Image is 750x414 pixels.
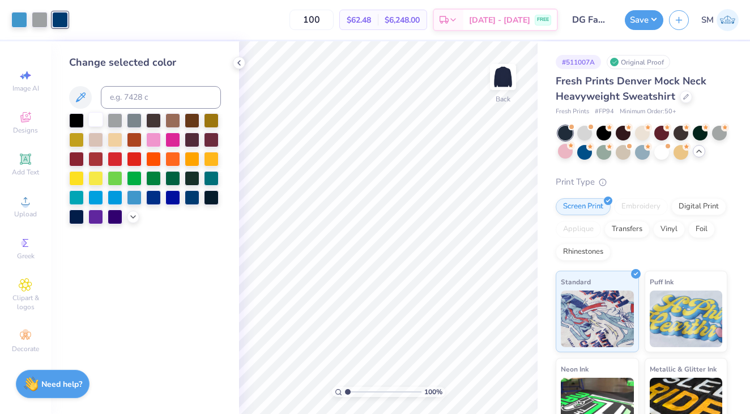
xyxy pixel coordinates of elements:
[595,107,614,117] span: # FP94
[671,198,726,215] div: Digital Print
[620,107,676,117] span: Minimum Order: 50 +
[289,10,334,30] input: – –
[556,107,589,117] span: Fresh Prints
[556,74,706,103] span: Fresh Prints Denver Mock Neck Heavyweight Sweatshirt
[469,14,530,26] span: [DATE] - [DATE]
[556,55,601,69] div: # 511007A
[41,379,82,390] strong: Need help?
[614,198,668,215] div: Embroidery
[561,291,634,347] img: Standard
[556,176,727,189] div: Print Type
[385,14,420,26] span: $6,248.00
[69,55,221,70] div: Change selected color
[625,10,663,30] button: Save
[653,221,685,238] div: Vinyl
[537,16,549,24] span: FREE
[564,8,619,31] input: Untitled Design
[650,291,723,347] img: Puff Ink
[717,9,739,31] img: Savannah Martin
[688,221,715,238] div: Foil
[17,251,35,261] span: Greek
[496,94,510,104] div: Back
[561,276,591,288] span: Standard
[701,9,739,31] a: SM
[424,387,442,397] span: 100 %
[13,126,38,135] span: Designs
[12,168,39,177] span: Add Text
[347,14,371,26] span: $62.48
[14,210,37,219] span: Upload
[607,55,670,69] div: Original Proof
[556,221,601,238] div: Applique
[101,86,221,109] input: e.g. 7428 c
[492,66,514,88] img: Back
[12,84,39,93] span: Image AI
[650,363,717,375] span: Metallic & Glitter Ink
[6,293,45,311] span: Clipart & logos
[650,276,674,288] span: Puff Ink
[12,344,39,353] span: Decorate
[701,14,714,27] span: SM
[604,221,650,238] div: Transfers
[561,363,589,375] span: Neon Ink
[556,244,611,261] div: Rhinestones
[556,198,611,215] div: Screen Print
